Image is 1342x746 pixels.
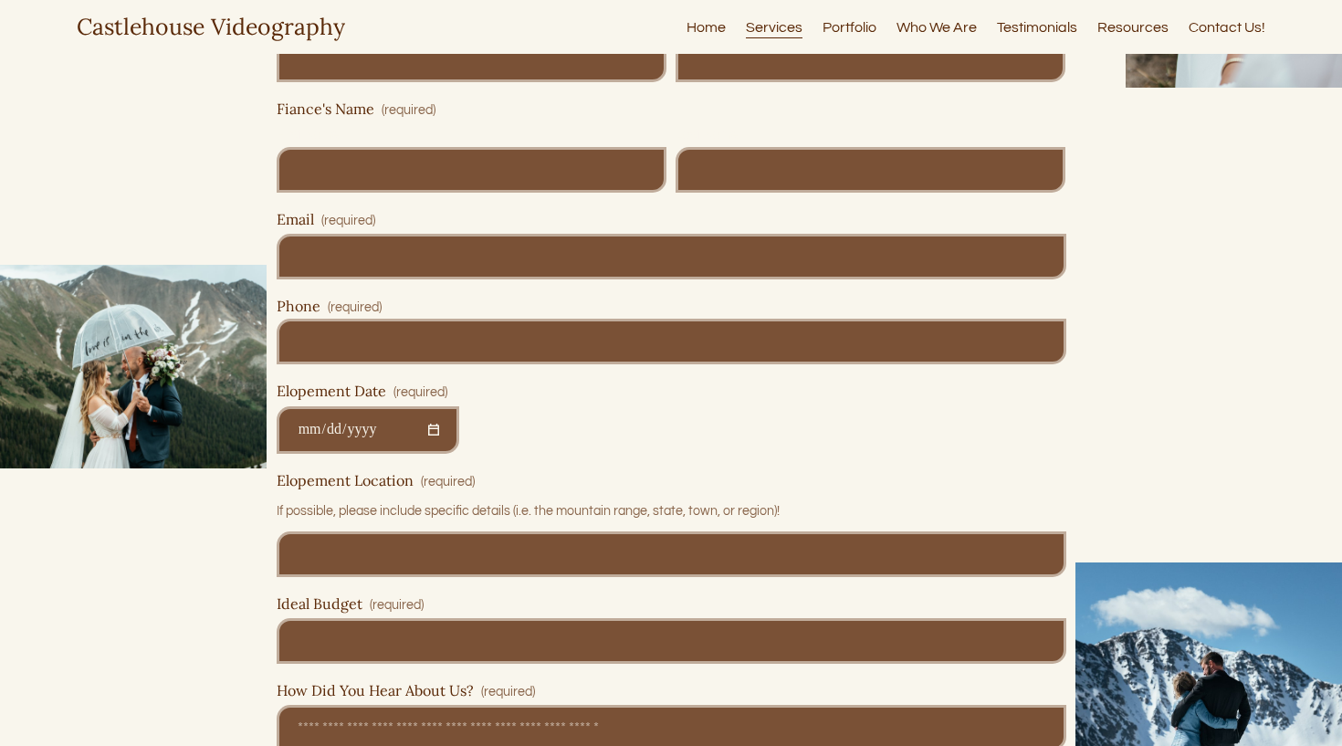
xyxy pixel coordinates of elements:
span: (required) [328,301,382,314]
p: If possible, please include specific details (i.e. the mountain range, state, town, or region)! [277,495,1066,528]
span: Elopement Date [277,383,386,400]
div: Last Name [676,125,1065,146]
span: (required) [421,472,475,491]
span: Fiance's Name [277,100,374,118]
span: How Did You Hear About Us? [277,682,474,699]
a: Who We Are [896,15,977,39]
a: Contact Us! [1189,15,1265,39]
a: Services [746,15,802,39]
a: Resources [1097,15,1169,39]
span: (required) [321,211,375,230]
span: (required) [370,595,424,615]
span: Elopement Location [277,472,414,489]
span: (required) [382,104,435,117]
a: Portfolio [823,15,876,39]
span: (required) [393,383,447,402]
a: Testimonials [997,15,1077,39]
div: First Name [277,125,666,146]
span: Ideal Budget [277,595,362,613]
span: Phone [277,298,320,315]
span: (required) [481,682,535,701]
a: Home [687,15,726,39]
span: Email [277,211,314,228]
a: Castlehouse Videography [77,12,345,41]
